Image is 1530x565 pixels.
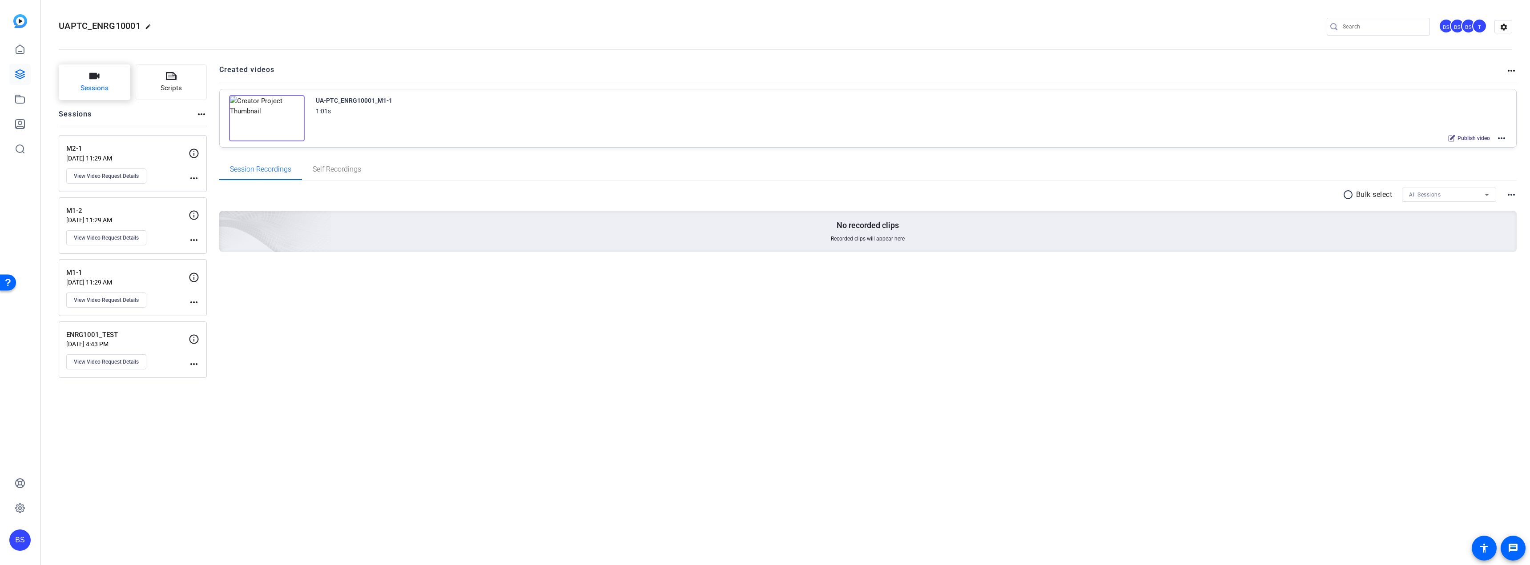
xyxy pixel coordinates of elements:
[1439,19,1454,34] ngx-avatar: Bradley Spinsby
[136,64,207,100] button: Scripts
[13,14,27,28] img: blue-gradient.svg
[229,95,305,141] img: Creator Project Thumbnail
[66,354,146,369] button: View Video Request Details
[831,235,905,242] span: Recorded clips will appear here
[74,172,139,180] span: View Video Request Details
[313,166,361,173] span: Self Recordings
[1343,21,1423,32] input: Search
[1461,19,1477,34] ngx-avatar: Brandon Simmons
[66,341,189,348] p: [DATE] 4:43 PM
[1409,192,1441,198] span: All Sessions
[1343,189,1356,200] mat-icon: radio_button_unchecked
[59,20,141,31] span: UAPTC_ENRG10001
[1450,19,1465,33] div: BS
[230,166,291,173] span: Session Recordings
[66,216,189,224] p: [DATE] 11:29 AM
[66,144,189,154] p: M2-1
[1472,19,1487,33] div: T
[161,83,182,93] span: Scripts
[1506,65,1517,76] mat-icon: more_horiz
[66,293,146,308] button: View Video Request Details
[1479,543,1490,553] mat-icon: accessibility
[66,168,146,184] button: View Video Request Details
[1356,189,1393,200] p: Bulk select
[1450,19,1466,34] ngx-avatar: Brian Sly
[1461,19,1476,33] div: BS
[1506,189,1517,200] mat-icon: more_horiz
[316,106,331,116] div: 1:01s
[316,95,392,106] div: UA-PTC_ENRG10001_M1-1
[1472,19,1488,34] ngx-avatar: Tim Marietta
[1496,133,1507,144] mat-icon: more_horiz
[74,234,139,241] span: View Video Request Details
[59,109,92,126] h2: Sessions
[59,64,130,100] button: Sessions
[66,279,189,286] p: [DATE] 11:29 AM
[189,235,199,245] mat-icon: more_horiz
[81,83,109,93] span: Sessions
[66,330,189,340] p: ENRG1001_TEST
[66,155,189,162] p: [DATE] 11:29 AM
[189,359,199,369] mat-icon: more_horiz
[66,206,189,216] p: M1-2
[120,123,332,316] img: embarkstudio-empty-session.png
[1439,19,1453,33] div: BS
[1458,135,1490,142] span: Publish video
[66,230,146,245] button: View Video Request Details
[1508,543,1518,553] mat-icon: message
[145,24,156,34] mat-icon: edit
[196,109,207,120] mat-icon: more_horiz
[1495,20,1513,34] mat-icon: settings
[189,297,199,308] mat-icon: more_horiz
[219,64,1506,82] h2: Created videos
[189,173,199,184] mat-icon: more_horiz
[66,268,189,278] p: M1-1
[74,297,139,304] span: View Video Request Details
[74,358,139,365] span: View Video Request Details
[9,529,31,551] div: BS
[837,220,899,231] p: No recorded clips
